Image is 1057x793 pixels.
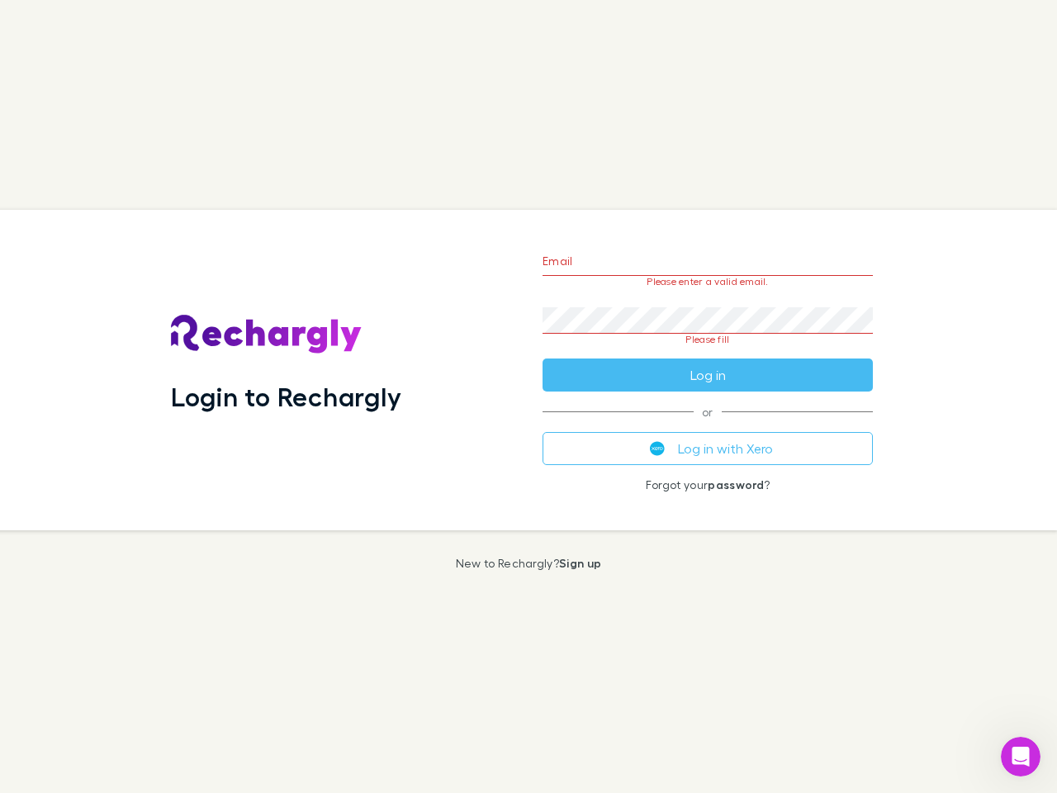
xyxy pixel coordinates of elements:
[543,432,873,465] button: Log in with Xero
[650,441,665,456] img: Xero's logo
[171,315,363,354] img: Rechargly's Logo
[543,359,873,392] button: Log in
[543,411,873,412] span: or
[543,276,873,287] p: Please enter a valid email.
[456,557,602,570] p: New to Rechargly?
[708,477,764,491] a: password
[543,334,873,345] p: Please fill
[559,556,601,570] a: Sign up
[1001,737,1040,776] iframe: Intercom live chat
[543,478,873,491] p: Forgot your ?
[171,381,401,412] h1: Login to Rechargly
